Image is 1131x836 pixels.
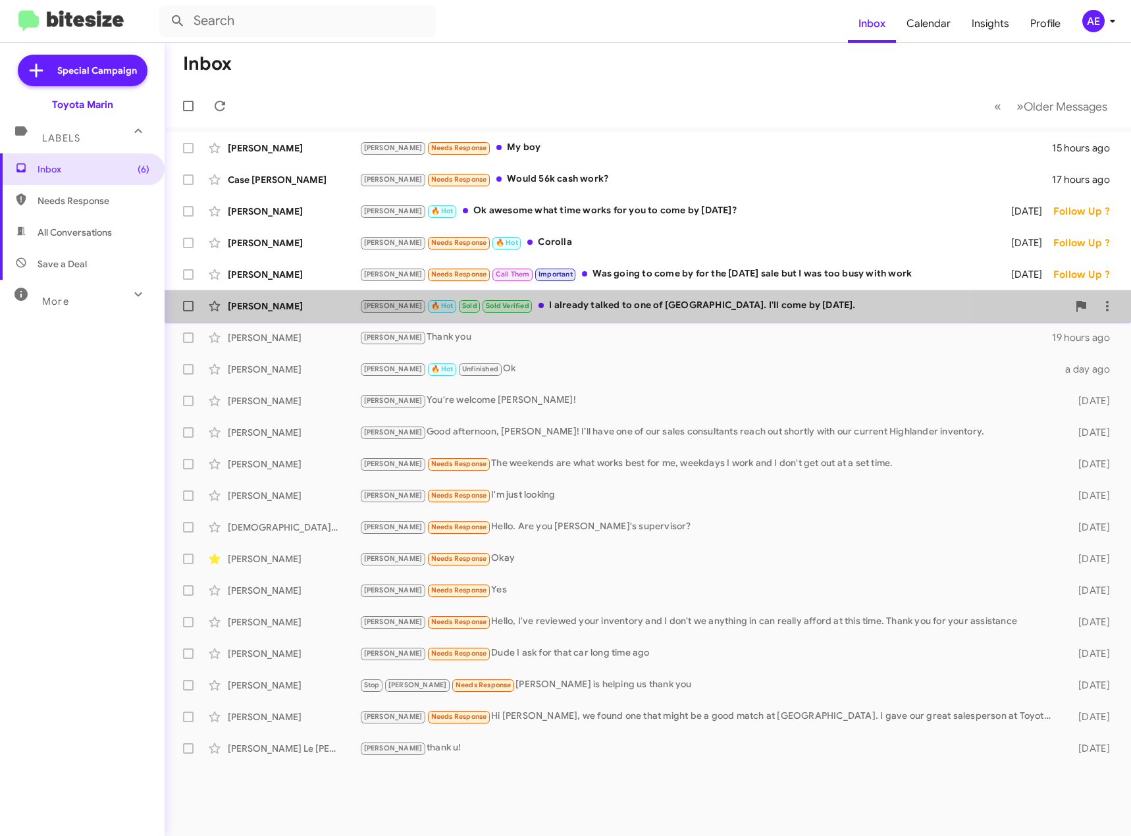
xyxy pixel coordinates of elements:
[228,615,359,629] div: [PERSON_NAME]
[364,301,423,310] span: [PERSON_NAME]
[42,132,80,144] span: Labels
[359,646,1059,661] div: Dude I ask for that car long time ago
[431,491,487,500] span: Needs Response
[359,140,1052,155] div: My boy
[359,425,1059,440] div: Good afternoon, [PERSON_NAME]! I’ll have one of our sales consultants reach out shortly with our ...
[431,649,487,658] span: Needs Response
[1059,394,1120,407] div: [DATE]
[431,586,487,594] span: Needs Response
[431,301,454,310] span: 🔥 Hot
[1053,236,1120,249] div: Follow Up ?
[431,175,487,184] span: Needs Response
[462,365,498,373] span: Unfinished
[994,98,1001,115] span: «
[159,5,436,37] input: Search
[431,712,487,721] span: Needs Response
[364,681,380,689] span: Stop
[1059,426,1120,439] div: [DATE]
[1059,584,1120,597] div: [DATE]
[38,194,149,207] span: Needs Response
[38,226,112,239] span: All Conversations
[364,333,423,342] span: [PERSON_NAME]
[1052,142,1120,155] div: 15 hours ago
[1053,268,1120,281] div: Follow Up ?
[431,365,454,373] span: 🔥 Hot
[997,268,1053,281] div: [DATE]
[1052,173,1120,186] div: 17 hours ago
[986,93,1009,120] button: Previous
[987,93,1115,120] nav: Page navigation example
[228,489,359,502] div: [PERSON_NAME]
[359,203,997,219] div: Ok awesome what time works for you to come by [DATE]?
[486,301,529,310] span: Sold Verified
[364,238,423,247] span: [PERSON_NAME]
[364,396,423,405] span: [PERSON_NAME]
[364,459,423,468] span: [PERSON_NAME]
[961,5,1020,43] a: Insights
[1059,457,1120,471] div: [DATE]
[38,163,149,176] span: Inbox
[364,523,423,531] span: [PERSON_NAME]
[1053,205,1120,218] div: Follow Up ?
[228,268,359,281] div: [PERSON_NAME]
[364,144,423,152] span: [PERSON_NAME]
[1059,552,1120,565] div: [DATE]
[228,679,359,692] div: [PERSON_NAME]
[848,5,896,43] a: Inbox
[52,98,113,111] div: Toyota Marin
[1059,615,1120,629] div: [DATE]
[228,205,359,218] div: [PERSON_NAME]
[359,614,1059,629] div: Hello, I've reviewed your inventory and I don't we anything in can really afford at this time. Th...
[431,523,487,531] span: Needs Response
[228,457,359,471] div: [PERSON_NAME]
[18,55,147,86] a: Special Campaign
[431,459,487,468] span: Needs Response
[364,554,423,563] span: [PERSON_NAME]
[228,710,359,723] div: [PERSON_NAME]
[539,270,573,278] span: Important
[431,207,454,215] span: 🔥 Hot
[228,394,359,407] div: [PERSON_NAME]
[364,207,423,215] span: [PERSON_NAME]
[364,365,423,373] span: [PERSON_NAME]
[359,741,1059,756] div: thank u!
[896,5,961,43] a: Calendar
[1024,99,1107,114] span: Older Messages
[359,519,1059,535] div: Hello. Are you [PERSON_NAME]'s supervisor?
[364,270,423,278] span: [PERSON_NAME]
[364,617,423,626] span: [PERSON_NAME]
[456,681,512,689] span: Needs Response
[1059,647,1120,660] div: [DATE]
[1082,10,1105,32] div: AE
[364,491,423,500] span: [PERSON_NAME]
[364,586,423,594] span: [PERSON_NAME]
[228,173,359,186] div: Case [PERSON_NAME]
[359,709,1059,724] div: Hi [PERSON_NAME], we found one that might be a good match at [GEOGRAPHIC_DATA]. I gave our great ...
[1059,742,1120,755] div: [DATE]
[359,235,997,250] div: Corolla
[359,583,1059,598] div: Yes
[997,205,1053,218] div: [DATE]
[1020,5,1071,43] span: Profile
[359,330,1052,345] div: Thank you
[228,742,359,755] div: [PERSON_NAME] Le [PERSON_NAME]
[228,236,359,249] div: [PERSON_NAME]
[364,649,423,658] span: [PERSON_NAME]
[183,53,232,74] h1: Inbox
[364,744,423,752] span: [PERSON_NAME]
[38,257,87,271] span: Save a Deal
[431,270,487,278] span: Needs Response
[1052,331,1120,344] div: 19 hours ago
[1071,10,1117,32] button: AE
[359,456,1059,471] div: The weekends are what works best for me, weekdays I work and I don't get out at a set time.
[57,64,137,77] span: Special Campaign
[359,298,1068,313] div: I already talked to one of [GEOGRAPHIC_DATA]. I'll come by [DATE].
[228,300,359,313] div: [PERSON_NAME]
[228,584,359,597] div: [PERSON_NAME]
[228,426,359,439] div: [PERSON_NAME]
[496,238,518,247] span: 🔥 Hot
[359,551,1059,566] div: Okay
